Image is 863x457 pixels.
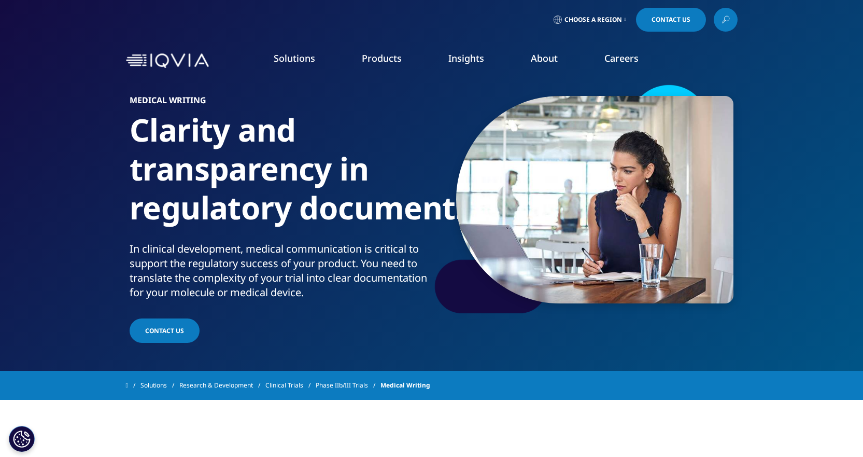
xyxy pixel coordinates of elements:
[531,52,558,64] a: About
[126,53,209,68] img: IQVIA Healthcare Information Technology and Pharma Clinical Research Company
[564,16,622,24] span: Choose a Region
[362,52,402,64] a: Products
[179,376,265,395] a: Research & Development
[130,318,200,343] a: Contact Us
[213,36,738,85] nav: Primary
[9,426,35,452] button: Cookie Settings
[316,376,380,395] a: Phase IIb/III Trials
[604,52,639,64] a: Careers
[130,96,428,110] h6: Medical Writing
[130,110,428,242] h1: Clarity and transparency in regulatory documents.
[265,376,316,395] a: Clinical Trials
[145,326,184,335] span: Contact Us
[448,52,484,64] a: Insights
[652,17,690,23] span: Contact Us
[130,242,428,300] div: In clinical development, medical communication is critical to support the regulatory success of y...
[140,376,179,395] a: Solutions
[274,52,315,64] a: Solutions
[636,8,706,32] a: Contact Us
[380,376,430,395] span: Medical Writing
[456,96,733,303] img: 454_custom-photo_female-wearing-smart-watch-analyzing-information_600.jpg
